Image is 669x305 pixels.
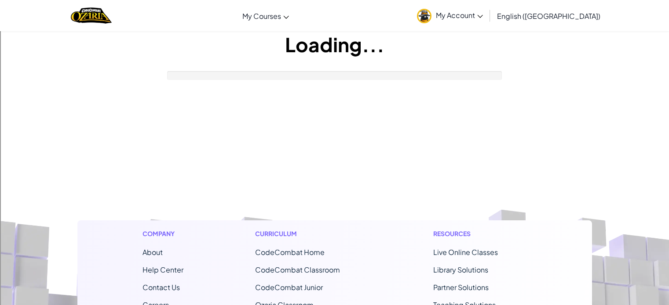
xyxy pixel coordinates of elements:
a: English ([GEOGRAPHIC_DATA]) [493,4,605,28]
span: My Account [436,11,483,20]
span: My Courses [242,11,281,21]
img: Home [71,7,112,25]
img: avatar [417,9,431,23]
a: My Courses [238,4,293,28]
a: My Account [413,2,487,29]
span: English ([GEOGRAPHIC_DATA]) [497,11,600,21]
a: Ozaria by CodeCombat logo [71,7,112,25]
